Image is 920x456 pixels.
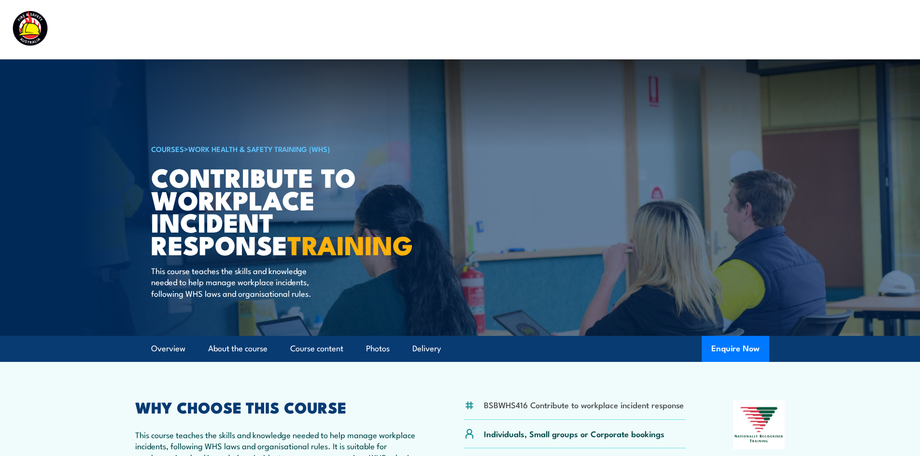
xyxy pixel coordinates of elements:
[726,17,747,42] a: News
[733,400,785,449] img: Nationally Recognised Training logo.
[135,400,417,414] h2: WHY CHOOSE THIS COURSE
[484,399,684,410] li: BSBWHS416 Contribute to workplace incident response
[151,336,185,361] a: Overview
[669,17,705,42] a: About Us
[151,166,390,256] h1: Contribute to Workplace Incident Response
[702,336,769,362] button: Enquire Now
[396,17,426,42] a: Courses
[768,17,823,42] a: Learner Portal
[290,336,343,361] a: Course content
[287,224,413,264] strong: TRAINING
[412,336,441,361] a: Delivery
[366,336,390,361] a: Photos
[151,143,390,154] h6: >
[844,17,875,42] a: Contact
[151,143,184,154] a: COURSES
[208,336,268,361] a: About the course
[188,143,330,154] a: Work Health & Safety Training (WHS)
[151,265,327,299] p: This course teaches the skills and knowledge needed to help manage workplace incidents, following...
[447,17,511,42] a: Course Calendar
[533,17,648,42] a: Emergency Response Services
[484,428,665,439] p: Individuals, Small groups or Corporate bookings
